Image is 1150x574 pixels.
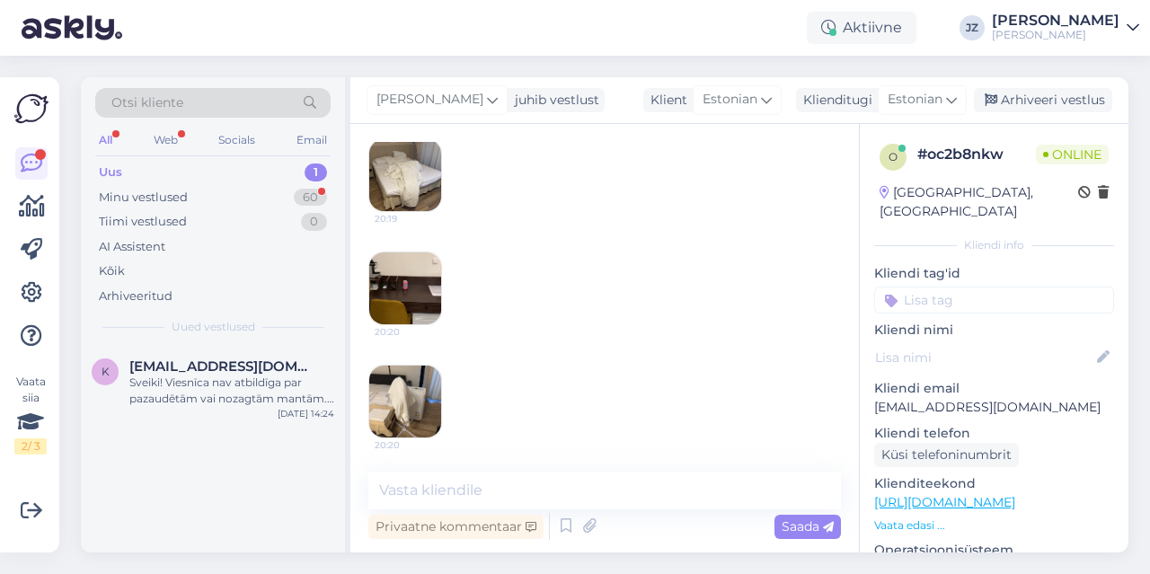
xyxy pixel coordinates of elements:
[992,28,1119,42] div: [PERSON_NAME]
[874,287,1114,313] input: Lisa tag
[111,93,183,112] span: Otsi kliente
[880,183,1078,221] div: [GEOGRAPHIC_DATA], [GEOGRAPHIC_DATA]
[215,128,259,152] div: Socials
[917,144,1036,165] div: # oc2b8nkw
[874,494,1015,510] a: [URL][DOMAIN_NAME]
[888,90,942,110] span: Estonian
[102,365,110,378] span: k
[508,91,599,110] div: juhib vestlust
[782,518,834,534] span: Saada
[99,189,188,207] div: Minu vestlused
[14,438,47,455] div: 2 / 3
[375,438,442,452] span: 20:20
[14,374,47,455] div: Vaata siia
[874,443,1019,467] div: Küsi telefoninumbrit
[643,91,687,110] div: Klient
[874,264,1114,283] p: Kliendi tag'id
[172,319,255,335] span: Uued vestlused
[796,91,872,110] div: Klienditugi
[301,213,327,231] div: 0
[99,262,125,280] div: Kõik
[874,474,1114,493] p: Klienditeekond
[960,15,985,40] div: JZ
[129,375,334,407] div: Sveiki! Viesnīca nav atbildīga par pazaudētām vai nozagtām mantām. Atrastās mantas tiek glabātas ...
[874,424,1114,443] p: Kliendi telefon
[129,358,316,375] span: krists.spruksts@gmail.com
[992,13,1119,28] div: [PERSON_NAME]
[703,90,757,110] span: Estonian
[874,541,1114,560] p: Operatsioonisüsteem
[95,128,116,152] div: All
[293,128,331,152] div: Email
[874,237,1114,253] div: Kliendi info
[992,13,1139,42] a: [PERSON_NAME][PERSON_NAME]
[99,213,187,231] div: Tiimi vestlused
[369,366,441,437] img: Attachment
[874,321,1114,340] p: Kliendi nimi
[99,163,122,181] div: Uus
[874,379,1114,398] p: Kliendi email
[99,238,165,256] div: AI Assistent
[376,90,483,110] span: [PERSON_NAME]
[889,150,898,163] span: o
[14,92,49,126] img: Askly Logo
[874,517,1114,534] p: Vaata edasi ...
[99,287,172,305] div: Arhiveeritud
[874,398,1114,417] p: [EMAIL_ADDRESS][DOMAIN_NAME]
[974,88,1112,112] div: Arhiveeri vestlus
[875,348,1093,367] input: Lisa nimi
[294,189,327,207] div: 60
[150,128,181,152] div: Web
[807,12,916,44] div: Aktiivne
[278,407,334,420] div: [DATE] 14:24
[368,515,544,539] div: Privaatne kommentaar
[1036,145,1109,164] span: Online
[375,212,442,225] span: 20:19
[375,325,442,339] span: 20:20
[305,163,327,181] div: 1
[369,139,441,211] img: Attachment
[369,252,441,324] img: Attachment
